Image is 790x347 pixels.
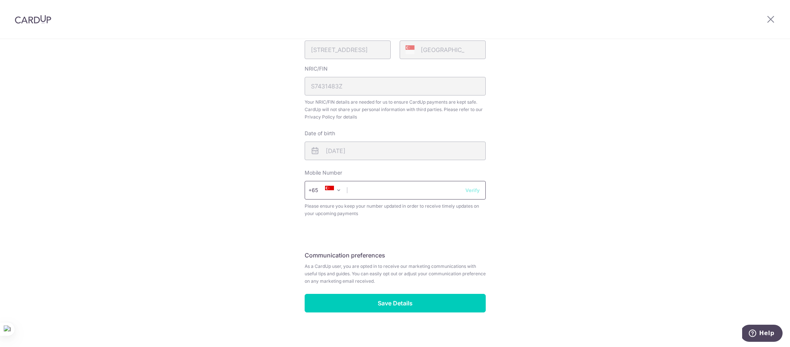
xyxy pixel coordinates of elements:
label: Mobile Number [305,169,342,176]
span: As a CardUp user, you are opted in to receive our marketing communications with useful tips and g... [305,263,486,285]
label: Date of birth [305,130,335,137]
label: NRIC/FIN [305,65,328,72]
span: Your NRIC/FIN details are needed for us to ensure CardUp payments are kept safe. CardUp will not ... [305,98,486,121]
iframe: Opens a widget where you can find more information [742,325,783,343]
h5: Communication preferences [305,251,486,260]
span: Please ensure you keep your number updated in order to receive timely updates on your upcoming pa... [305,202,486,217]
span: +65 [311,186,328,195]
button: Verify [465,187,480,194]
span: +65 [308,186,328,195]
input: Save Details [305,294,486,312]
img: CardUp [15,15,51,24]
